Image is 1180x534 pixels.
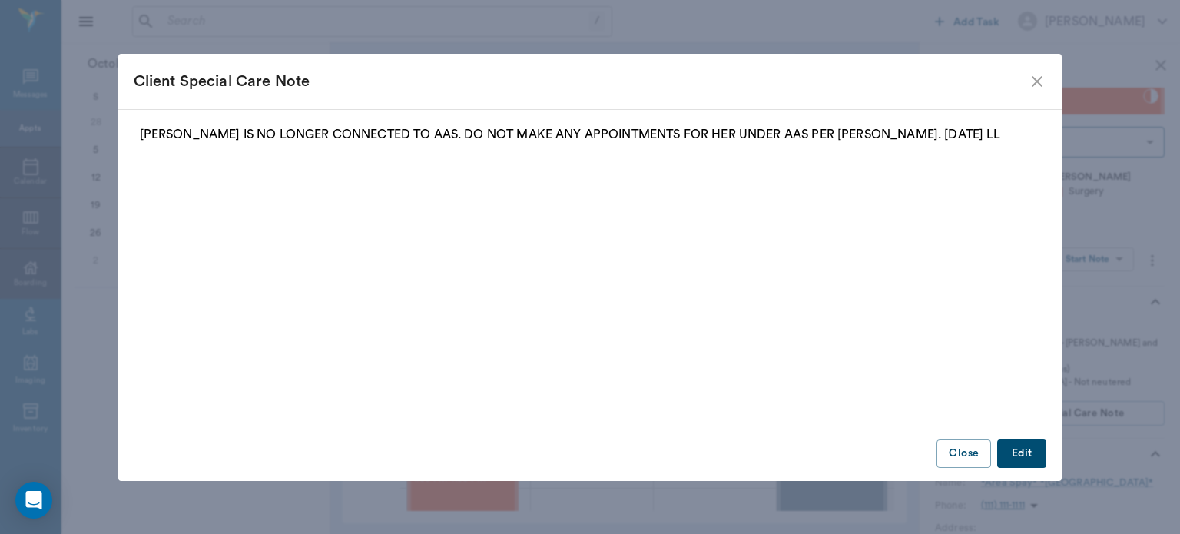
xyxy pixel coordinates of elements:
[140,125,1041,144] p: [PERSON_NAME] IS NO LONGER CONNECTED TO AAS. DO NOT MAKE ANY APPOINTMENTS FOR HER UNDER AAS PER [...
[997,439,1046,468] button: Edit
[1028,72,1046,91] button: close
[134,69,1029,94] div: Client Special Care Note
[936,439,991,468] button: Close
[15,482,52,519] div: Open Intercom Messenger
